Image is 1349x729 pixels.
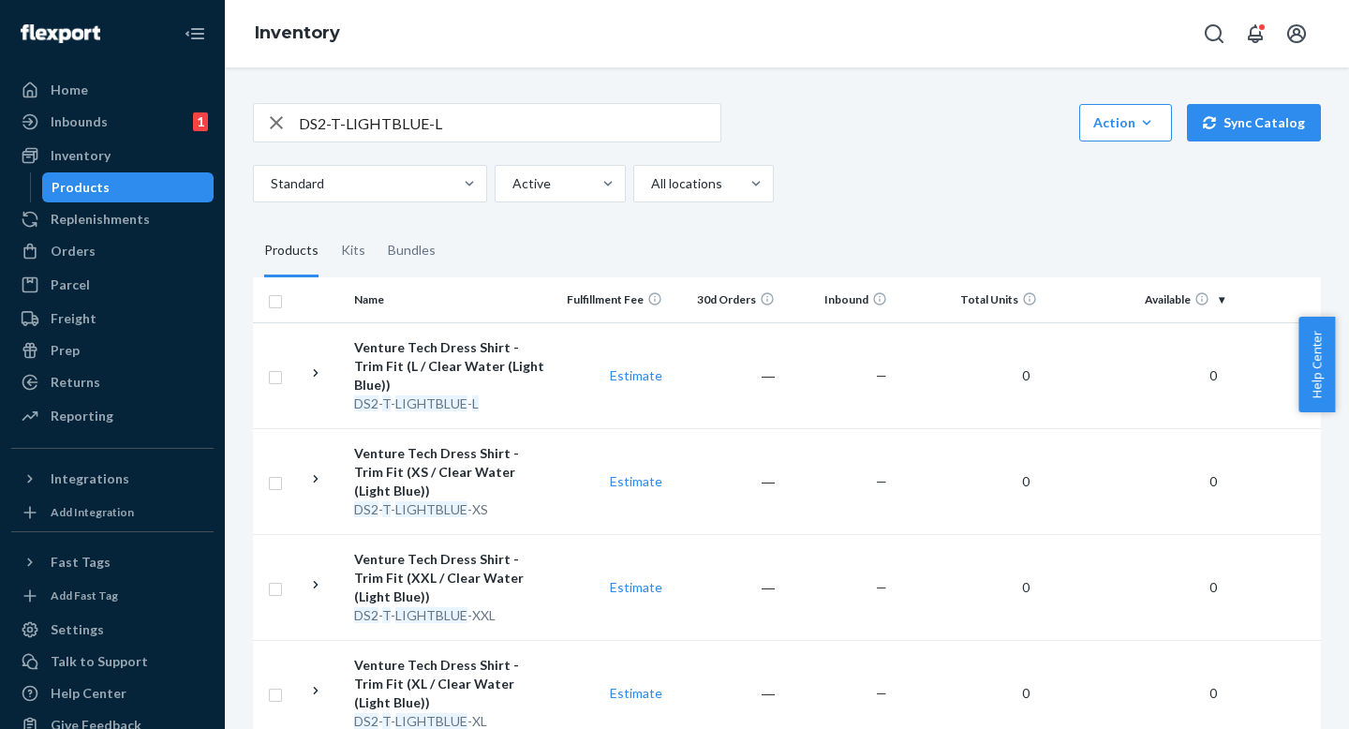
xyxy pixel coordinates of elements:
[670,428,782,534] td: ―
[299,104,720,141] input: Search inventory by name or sku
[1202,367,1224,383] span: 0
[11,335,214,365] a: Prep
[670,322,782,428] td: ―
[52,178,110,197] div: Products
[51,242,96,260] div: Orders
[1195,15,1233,52] button: Open Search Box
[51,309,96,328] div: Freight
[354,550,550,606] div: Venture Tech Dress Shirt - Trim Fit (XXL / Clear Water (Light Blue))
[354,394,550,413] div: - - -
[51,620,104,639] div: Settings
[11,647,214,677] a: Talk to Support
[11,304,214,334] a: Freight
[354,501,378,517] em: DS2
[42,172,215,202] a: Products
[610,685,662,701] a: Estimate
[176,15,214,52] button: Close Navigation
[395,607,467,623] em: LIGHTBLUE
[382,395,391,411] em: T
[1045,277,1232,322] th: Available
[1015,367,1037,383] span: 0
[876,473,887,489] span: —
[21,24,100,43] img: Flexport logo
[876,685,887,701] span: —
[51,275,90,294] div: Parcel
[395,501,467,517] em: LIGHTBLUE
[255,22,340,43] a: Inventory
[11,585,214,607] a: Add Fast Tag
[11,615,214,645] a: Settings
[1298,317,1335,412] button: Help Center
[670,534,782,640] td: ―
[51,146,111,165] div: Inventory
[610,473,662,489] a: Estimate
[354,656,550,712] div: Venture Tech Dress Shirt - Trim Fit (XL / Clear Water (Light Blue))
[11,270,214,300] a: Parcel
[876,367,887,383] span: —
[11,678,214,708] a: Help Center
[347,277,557,322] th: Name
[11,401,214,431] a: Reporting
[51,684,126,703] div: Help Center
[382,713,391,729] em: T
[51,652,148,671] div: Talk to Support
[1093,113,1158,132] div: Action
[895,277,1045,322] th: Total Units
[51,81,88,99] div: Home
[1015,579,1037,595] span: 0
[354,713,378,729] em: DS2
[1187,104,1321,141] button: Sync Catalog
[51,112,108,131] div: Inbounds
[193,112,208,131] div: 1
[11,367,214,397] a: Returns
[876,579,887,595] span: —
[11,501,214,524] a: Add Integration
[382,501,391,517] em: T
[610,367,662,383] a: Estimate
[1202,473,1224,489] span: 0
[670,277,782,322] th: 30d Orders
[354,444,550,500] div: Venture Tech Dress Shirt - Trim Fit (XS / Clear Water (Light Blue))
[649,174,651,193] input: All locations
[11,75,214,105] a: Home
[382,607,391,623] em: T
[1278,15,1315,52] button: Open account menu
[388,225,436,277] div: Bundles
[354,338,550,394] div: Venture Tech Dress Shirt - Trim Fit (L / Clear Water (Light Blue))
[782,277,895,322] th: Inbound
[1202,579,1224,595] span: 0
[11,204,214,234] a: Replenishments
[354,606,550,625] div: - - -XXL
[472,395,479,411] em: L
[511,174,512,193] input: Active
[1015,473,1037,489] span: 0
[341,225,365,277] div: Kits
[11,547,214,577] button: Fast Tags
[395,713,467,729] em: LIGHTBLUE
[557,277,670,322] th: Fulfillment Fee
[51,469,129,488] div: Integrations
[354,500,550,519] div: - - -XS
[11,464,214,494] button: Integrations
[1015,685,1037,701] span: 0
[11,141,214,171] a: Inventory
[269,174,271,193] input: Standard
[51,210,150,229] div: Replenishments
[11,107,214,137] a: Inbounds1
[610,579,662,595] a: Estimate
[51,373,100,392] div: Returns
[51,341,80,360] div: Prep
[11,236,214,266] a: Orders
[51,588,118,603] div: Add Fast Tag
[1237,15,1274,52] button: Open notifications
[354,395,378,411] em: DS2
[51,504,134,520] div: Add Integration
[51,553,111,572] div: Fast Tags
[1202,685,1224,701] span: 0
[240,7,355,61] ol: breadcrumbs
[395,395,467,411] em: LIGHTBLUE
[354,607,378,623] em: DS2
[51,407,113,425] div: Reporting
[1079,104,1172,141] button: Action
